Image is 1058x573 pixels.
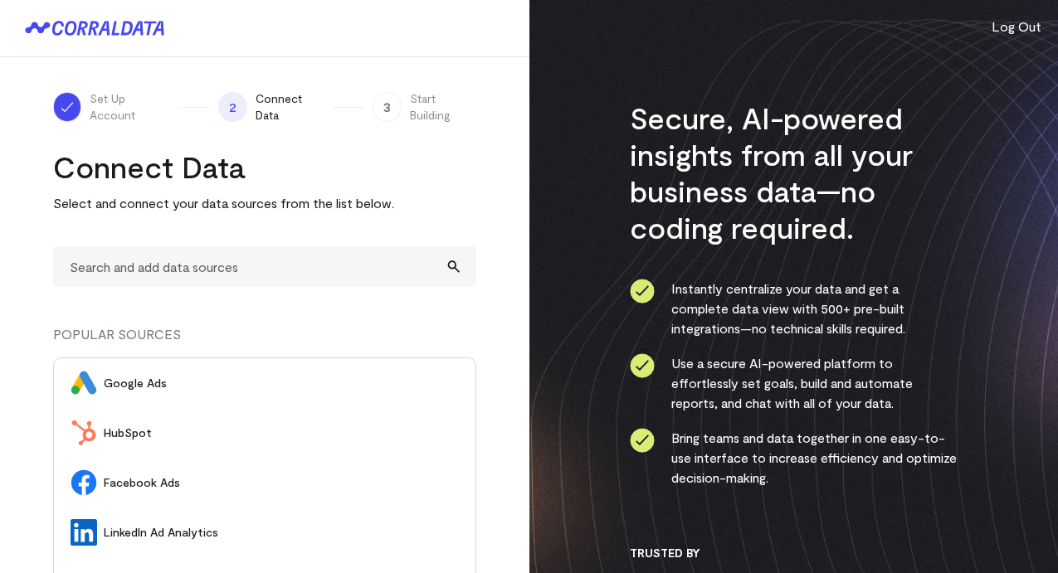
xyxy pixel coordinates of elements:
li: Bring teams and data together in one easy-to-use interface to increase efficiency and optimize de... [630,428,958,488]
input: Search and add data sources [53,246,476,287]
p: Select and connect your data sources from the list below. [53,193,476,213]
li: Instantly centralize your data and get a complete data view with 500+ pre-built integrations—no t... [630,279,958,338]
span: HubSpot [104,425,459,441]
li: Use a secure AI-powered platform to effortlessly set goals, build and automate reports, and chat ... [630,353,958,413]
img: HubSpot [71,420,97,446]
span: 3 [373,92,401,122]
img: ico-check-circle-0286c843c050abce574082beb609b3a87e49000e2dbcf9c8d101413686918542.svg [630,428,655,453]
button: Log Out [992,17,1041,36]
span: Set Up Account [90,90,170,124]
span: Facebook Ads [104,474,459,491]
img: Google Ads [71,370,97,396]
h2: Connect Data [53,148,476,185]
h3: Trusted By [630,546,958,561]
img: ico-check-circle-0286c843c050abce574082beb609b3a87e49000e2dbcf9c8d101413686918542.svg [630,279,655,303]
span: LinkedIn Ad Analytics [104,524,459,541]
div: POPULAR SOURCES [53,324,476,357]
img: Facebook Ads [71,469,97,496]
img: ico-check-circle-0286c843c050abce574082beb609b3a87e49000e2dbcf9c8d101413686918542.svg [630,353,655,378]
h3: Secure, AI-powered insights from all your business data—no coding required. [630,100,958,245]
span: 2 [218,92,246,122]
span: Connect Data [256,90,325,124]
img: ico-check-white-f112bc9ae5b8eaea75d262091fbd3bded7988777ca43907c4685e8c0583e79cb.svg [59,99,76,115]
img: LinkedIn Ad Analytics [71,519,97,546]
span: Google Ads [104,375,459,391]
span: Start Building [410,90,476,124]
